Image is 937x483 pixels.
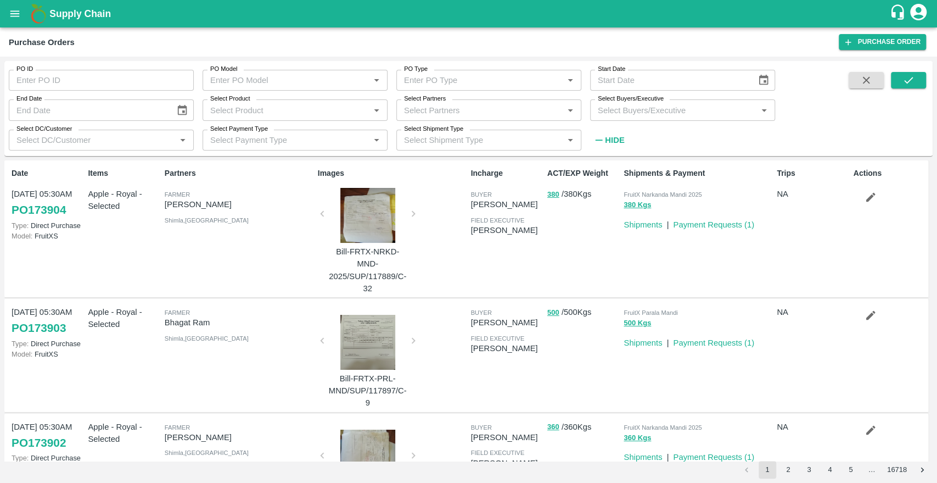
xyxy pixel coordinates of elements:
[12,220,83,231] p: Direct Purchase
[369,133,384,147] button: Open
[547,307,559,319] button: 500
[176,133,190,147] button: Open
[777,168,849,179] p: Trips
[624,199,651,212] button: 380 Kgs
[49,8,111,19] b: Supply Chain
[470,198,542,210] p: [PERSON_NAME]
[563,103,577,118] button: Open
[470,457,542,469] p: [PERSON_NAME]
[16,65,33,74] label: PO ID
[12,221,29,230] span: Type:
[12,200,66,220] a: PO173904
[327,246,409,295] p: Bill-FRTX-NRKD-MND-2025/SUP/117889/C-32
[206,103,366,117] input: Select Product
[12,433,66,453] a: PO173902
[624,168,772,179] p: Shipments & Payment
[605,136,624,145] strong: Hide
[753,70,774,91] button: Choose date
[593,103,754,117] input: Select Buyers/Executive
[736,461,933,479] nav: pagination navigation
[165,424,190,431] span: Farmer
[624,453,662,462] a: Shipments
[547,188,559,201] button: 380
[590,131,627,149] button: Hide
[210,65,238,74] label: PO Model
[889,4,908,24] div: customer-support
[404,95,446,103] label: Select Partners
[165,191,190,198] span: Farmer
[369,73,384,87] button: Open
[547,188,619,201] p: / 380 Kgs
[327,373,409,409] p: Bill-FRTX-PRL-MND/SUP/117897/C-9
[318,168,467,179] p: Images
[165,198,313,210] p: [PERSON_NAME]
[547,421,619,434] p: / 360 Kgs
[2,1,27,26] button: open drawer
[662,332,669,349] div: |
[662,447,669,463] div: |
[206,133,352,147] input: Select Payment Type
[404,65,428,74] label: PO Type
[673,453,754,462] a: Payment Requests (1)
[12,421,83,433] p: [DATE] 05:30AM
[88,168,160,179] p: Items
[777,306,849,318] p: NA
[165,431,313,443] p: [PERSON_NAME]
[12,350,32,358] span: Model:
[404,125,463,134] label: Select Shipment Type
[400,73,560,87] input: Enter PO Type
[624,309,677,316] span: FruitX Parala Mandi
[470,224,542,236] p: [PERSON_NAME]
[470,342,542,354] p: [PERSON_NAME]
[12,168,83,179] p: Date
[913,461,931,479] button: Go to next page
[662,214,669,231] div: |
[12,340,29,348] span: Type:
[172,100,193,121] button: Choose date
[12,188,83,200] p: [DATE] 05:30AM
[165,335,249,342] span: Shimla , [GEOGRAPHIC_DATA]
[563,73,577,87] button: Open
[165,217,249,224] span: Shimla , [GEOGRAPHIC_DATA]
[12,454,29,462] span: Type:
[821,461,839,479] button: Go to page 4
[842,461,860,479] button: Go to page 5
[547,168,619,179] p: ACT/EXP Weight
[673,338,754,347] a: Payment Requests (1)
[9,99,167,120] input: End Date
[547,306,619,319] p: / 500 Kgs
[12,231,83,241] p: FruitXS
[470,309,491,316] span: buyer
[777,421,849,433] p: NA
[165,309,190,316] span: Farmer
[547,421,559,434] button: 360
[470,217,524,224] span: field executive
[12,349,83,359] p: FruitXS
[759,461,776,479] button: page 1
[624,191,702,198] span: FruitX Narkanda Mandi 2025
[598,95,664,103] label: Select Buyers/Executive
[624,432,651,445] button: 360 Kgs
[88,188,160,213] p: Apple - Royal - Selected
[9,35,75,49] div: Purchase Orders
[12,453,83,463] p: Direct Purchase
[12,306,83,318] p: [DATE] 05:30AM
[165,317,313,329] p: Bhagat Ram
[863,465,880,475] div: …
[210,95,250,103] label: Select Product
[598,65,625,74] label: Start Date
[624,220,662,229] a: Shipments
[800,461,818,479] button: Go to page 3
[779,461,797,479] button: Go to page 2
[369,103,384,118] button: Open
[757,103,771,118] button: Open
[470,431,542,443] p: [PERSON_NAME]
[624,338,662,347] a: Shipments
[470,168,542,179] p: Incharge
[624,317,651,330] button: 500 Kgs
[470,335,524,342] span: field executive
[165,449,249,456] span: Shimla , [GEOGRAPHIC_DATA]
[9,70,194,91] input: Enter PO ID
[12,133,172,147] input: Select DC/Customer
[88,306,160,331] p: Apple - Royal - Selected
